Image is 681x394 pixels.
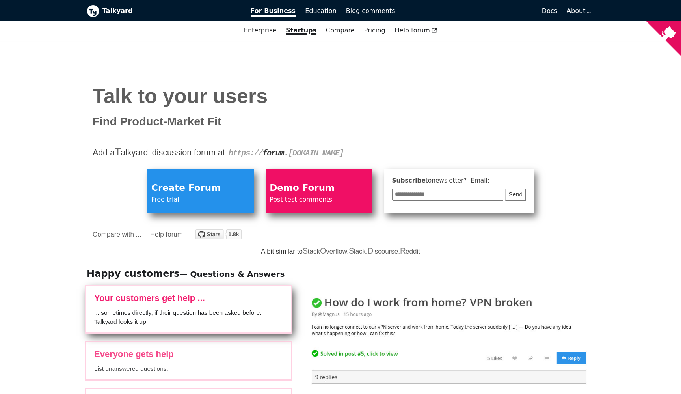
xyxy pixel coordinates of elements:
[180,269,285,279] small: — Questions & Answers
[368,246,374,255] span: D
[341,4,400,18] a: Blog comments
[87,268,594,280] h2: Happy customers
[426,177,489,184] span: to newsletter ? Email:
[239,24,281,37] a: Enterprise
[400,248,420,255] a: Reddit
[229,149,344,158] code: https:// .[DOMAIN_NAME]
[151,181,250,196] span: Create Forum
[87,5,99,17] img: Talkyard logo
[93,84,268,107] span: Talk to your users
[94,308,283,326] span: ... sometimes directly, if their question has been asked before: Talkyard looks it up.
[349,246,354,255] span: S
[195,232,242,241] a: Star debiki/talkyard on GitHub
[195,229,242,239] img: talkyard.svg
[270,194,368,205] span: Post test comments
[505,189,526,201] button: Send
[151,194,250,205] span: Free trial
[270,181,368,196] span: Demo Forum
[150,229,183,241] a: Help forum
[390,24,442,37] a: Help forum
[303,246,308,255] span: S
[251,7,296,17] span: For Business
[93,146,588,159] div: Add a alkyard discussion forum at
[94,294,283,303] span: Your customers get help ...
[359,24,390,37] a: Pricing
[93,114,221,130] span: Find Product-Market Fit
[567,7,590,15] a: About
[262,149,284,158] strong: forum
[147,169,254,213] a: Create ForumFree trial
[320,246,326,255] span: O
[542,7,557,15] span: Docs
[102,6,240,16] b: Talkyard
[400,4,562,18] a: Docs
[93,229,141,241] a: Compare with ...
[346,7,395,15] span: Blog comments
[246,4,301,18] a: For Business
[94,350,283,359] span: Everyone gets help
[303,248,347,255] a: StackOverflow
[94,364,283,373] span: List unanswered questions.
[281,24,321,37] a: Startups
[326,26,355,34] a: Compare
[368,248,398,255] a: Discourse
[392,176,526,186] span: Subscribe
[305,7,337,15] span: Education
[266,169,372,213] a: Demo ForumPost test comments
[400,246,406,255] span: R
[395,26,437,34] span: Help forum
[300,4,341,18] a: Education
[349,248,366,255] a: Slack
[87,5,240,17] a: Talkyard logoTalkyard
[115,146,121,157] span: T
